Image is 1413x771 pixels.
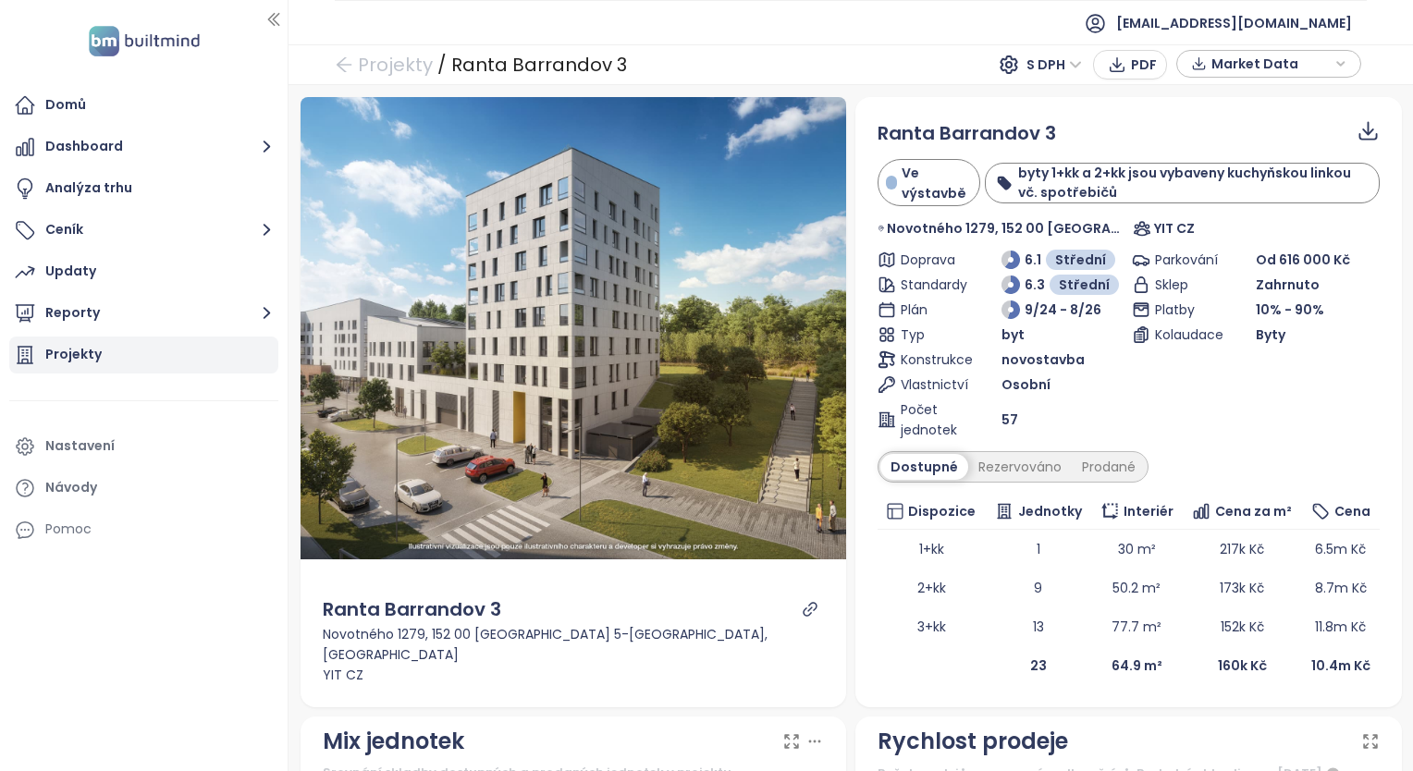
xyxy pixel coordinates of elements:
[1131,55,1157,75] span: PDF
[1116,1,1352,45] span: [EMAIL_ADDRESS][DOMAIN_NAME]
[908,501,976,521] span: Dispozice
[1018,164,1351,202] b: byty 1+kk a 2+kk jsou vybaveny kuchyňskou linkou vč. spotřebičů
[1059,275,1110,295] span: Střední
[1256,251,1350,269] span: Od 616 000 Kč
[45,260,96,283] div: Updaty
[878,120,1056,146] span: Ranta Barrandov 3
[878,607,985,646] td: 3+kk
[1155,250,1217,270] span: Parkování
[887,218,1124,239] span: Novotného 1279, 152 00 [GEOGRAPHIC_DATA] 5-[GEOGRAPHIC_DATA], [GEOGRAPHIC_DATA]
[9,295,278,332] button: Reporty
[1334,501,1370,521] span: Cena
[1256,300,1324,319] span: 10% - 90%
[1315,579,1367,597] span: 8.7m Kč
[9,470,278,507] a: Návody
[1091,569,1183,607] td: 50.2 m²
[1155,275,1217,295] span: Sklep
[1001,410,1018,430] span: 57
[1155,324,1217,345] span: Kolaudace
[1221,618,1264,636] span: 152k Kč
[335,48,433,81] a: arrow-left Projekty
[1218,656,1267,675] b: 160k Kč
[45,343,102,366] div: Projekty
[1154,218,1195,239] span: YIT CZ
[985,607,1091,646] td: 13
[45,177,132,200] div: Analýza trhu
[1112,656,1162,675] b: 64.9 m²
[901,399,963,440] span: Počet jednotek
[1315,618,1366,636] span: 11.8m Kč
[451,48,627,81] div: Ranta Barrandov 3
[1001,349,1085,370] span: novostavba
[1001,374,1051,395] span: Osobní
[985,569,1091,607] td: 9
[9,128,278,165] button: Dashboard
[901,374,963,395] span: Vlastnictví
[1215,501,1292,521] span: Cena za m²
[901,324,963,345] span: Typ
[1025,275,1045,295] span: 6.3
[1025,250,1041,270] span: 6.1
[880,454,968,480] div: Dostupné
[9,428,278,465] a: Nastavení
[1091,530,1183,569] td: 30 m²
[901,275,963,295] span: Standardy
[1315,540,1366,558] span: 6.5m Kč
[83,22,205,60] img: logo
[1211,50,1331,78] span: Market Data
[878,724,1068,759] div: Rychlost prodeje
[1256,324,1285,345] span: Byty
[901,349,963,370] span: Konstrukce
[323,624,825,665] div: Novotného 1279, 152 00 [GEOGRAPHIC_DATA] 5-[GEOGRAPHIC_DATA], [GEOGRAPHIC_DATA]
[968,454,1072,480] div: Rezervováno
[1220,579,1264,597] span: 173k Kč
[323,595,501,624] div: Ranta Barrandov 3
[9,170,278,207] a: Analýza trhu
[1093,50,1167,80] button: PDF
[1055,250,1106,270] span: Střední
[45,93,86,116] div: Domů
[901,300,963,320] span: Plán
[1091,607,1183,646] td: 77.7 m²
[9,253,278,290] a: Updaty
[335,55,353,74] span: arrow-left
[45,476,97,499] div: Návody
[1311,656,1370,675] b: 10.4m Kč
[1072,454,1146,480] div: Prodané
[437,48,447,81] div: /
[9,87,278,124] a: Domů
[1001,324,1025,345] span: byt
[1256,275,1320,295] span: Zahrnuto
[9,212,278,249] button: Ceník
[1220,540,1264,558] span: 217k Kč
[1018,501,1082,521] span: Jednotky
[1186,50,1351,78] div: button
[902,163,971,203] span: Ve výstavbě
[985,530,1091,569] td: 1
[1124,501,1173,521] span: Interiér
[1030,656,1047,675] b: 23
[878,530,985,569] td: 1+kk
[45,518,92,541] div: Pomoc
[9,337,278,373] a: Projekty
[1026,51,1082,79] span: S DPH
[1155,300,1217,320] span: Platby
[45,434,115,458] div: Nastavení
[9,511,278,548] div: Pomoc
[323,665,825,685] div: YIT CZ
[878,569,985,607] td: 2+kk
[901,250,963,270] span: Doprava
[323,724,464,759] div: Mix jednotek
[1025,300,1101,320] span: 9/24 - 8/26
[802,601,818,618] a: link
